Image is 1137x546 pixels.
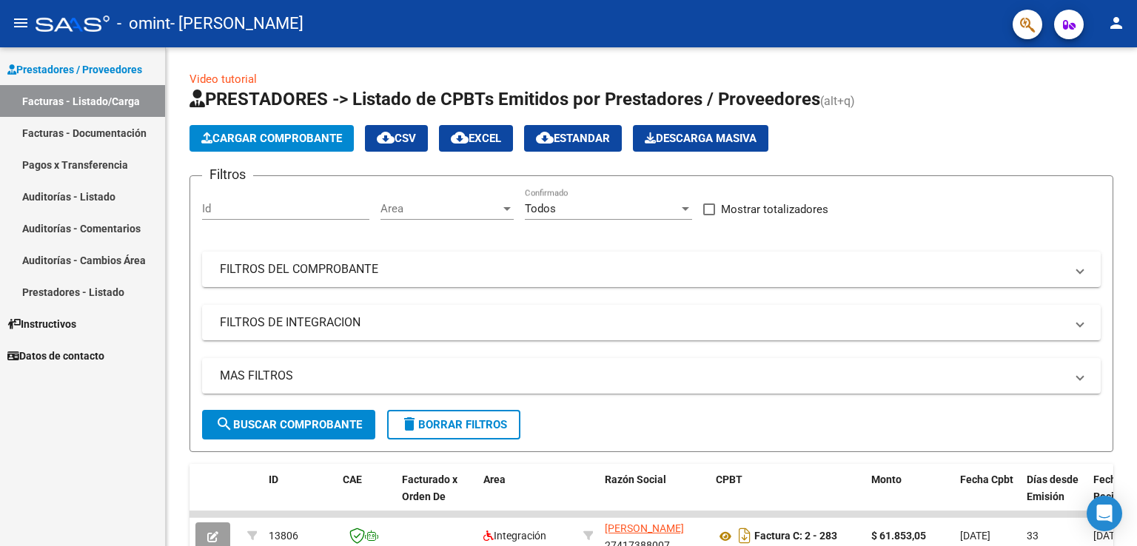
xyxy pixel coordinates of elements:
[1093,530,1124,542] span: [DATE]
[1107,14,1125,32] mat-icon: person
[865,464,954,529] datatable-header-cell: Monto
[402,473,457,502] span: Facturado x Orden De
[365,125,428,152] button: CSV
[721,200,828,218] span: Mostrar totalizadores
[189,89,820,109] span: PRESTADORES -> Listado de CPBTs Emitidos por Prestadores / Proveedores
[220,261,1065,277] mat-panel-title: FILTROS DEL COMPROBANTE
[7,316,76,332] span: Instructivos
[1087,496,1122,531] div: Open Intercom Messenger
[269,473,278,485] span: ID
[202,164,253,185] h3: Filtros
[189,73,257,86] a: Video tutorial
[387,410,520,439] button: Borrar Filtros
[820,94,855,108] span: (alt+q)
[202,252,1101,287] mat-expansion-panel-header: FILTROS DEL COMPROBANTE
[117,7,170,40] span: - omint
[645,132,757,145] span: Descarga Masiva
[400,418,507,431] span: Borrar Filtros
[202,305,1101,340] mat-expansion-panel-header: FILTROS DE INTEGRACION
[263,464,337,529] datatable-header-cell: ID
[477,464,577,529] datatable-header-cell: Area
[380,202,500,215] span: Area
[7,348,104,364] span: Datos de contacto
[7,61,142,78] span: Prestadores / Proveedores
[215,418,362,431] span: Buscar Comprobante
[1027,473,1079,502] span: Días desde Emisión
[1093,473,1135,502] span: Fecha Recibido
[12,14,30,32] mat-icon: menu
[201,132,342,145] span: Cargar Comprobante
[960,530,990,542] span: [DATE]
[536,132,610,145] span: Estandar
[605,473,666,485] span: Razón Social
[337,464,396,529] datatable-header-cell: CAE
[451,132,501,145] span: EXCEL
[1021,464,1087,529] datatable-header-cell: Días desde Emisión
[400,415,418,433] mat-icon: delete
[220,314,1065,331] mat-panel-title: FILTROS DE INTEGRACION
[170,7,303,40] span: - [PERSON_NAME]
[633,125,768,152] button: Descarga Masiva
[269,530,298,542] span: 13806
[396,464,477,529] datatable-header-cell: Facturado x Orden De
[754,530,837,542] strong: Factura C: 2 - 283
[215,415,233,433] mat-icon: search
[377,132,416,145] span: CSV
[605,522,684,534] span: [PERSON_NAME]
[525,202,556,215] span: Todos
[220,368,1065,384] mat-panel-title: MAS FILTROS
[202,410,375,439] button: Buscar Comprobante
[716,473,742,485] span: CPBT
[343,473,362,485] span: CAE
[954,464,1021,529] datatable-header-cell: Fecha Cpbt
[960,473,1013,485] span: Fecha Cpbt
[483,530,546,542] span: Integración
[871,530,926,542] strong: $ 61.853,05
[710,464,865,529] datatable-header-cell: CPBT
[451,129,469,146] mat-icon: cloud_download
[633,125,768,152] app-download-masive: Descarga masiva de comprobantes (adjuntos)
[189,125,354,152] button: Cargar Comprobante
[599,464,710,529] datatable-header-cell: Razón Social
[871,473,902,485] span: Monto
[536,129,554,146] mat-icon: cloud_download
[202,358,1101,394] mat-expansion-panel-header: MAS FILTROS
[377,129,395,146] mat-icon: cloud_download
[439,125,513,152] button: EXCEL
[1027,530,1039,542] span: 33
[483,473,506,485] span: Area
[524,125,622,152] button: Estandar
